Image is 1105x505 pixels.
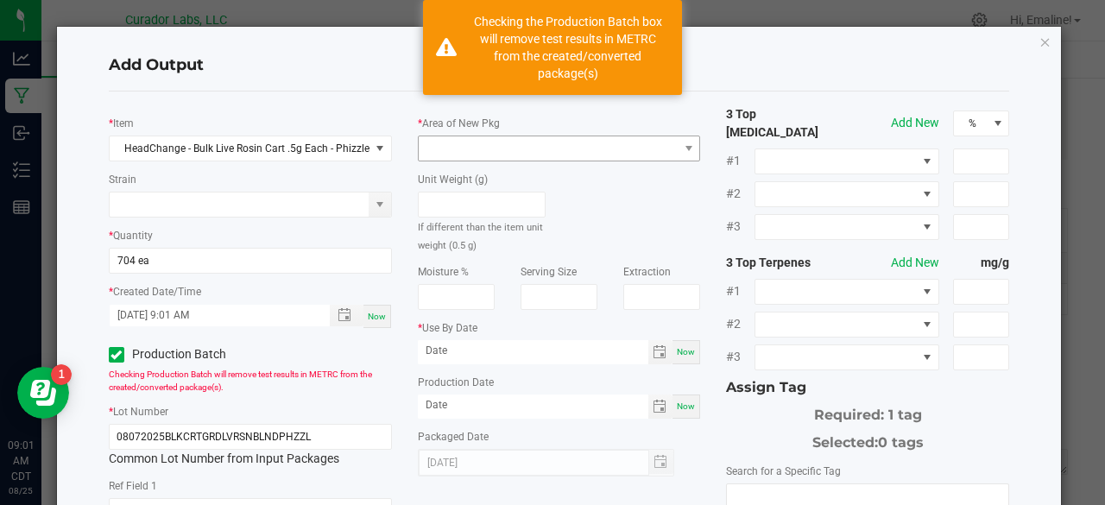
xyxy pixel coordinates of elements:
label: Production Date [418,375,494,390]
button: Add New [891,114,939,132]
input: Date [418,340,648,362]
span: Checking Production Batch will remove test results in METRC from the created/converted package(s). [109,369,372,392]
label: Created Date/Time [113,284,201,300]
span: Toggle calendar [648,395,673,419]
strong: mg/g [953,254,1010,272]
label: Serving Size [521,264,577,280]
span: % [954,111,988,136]
span: #2 [726,315,755,333]
div: Common Lot Number from Input Packages [109,424,392,468]
label: Production Batch [109,345,237,363]
span: #1 [726,282,755,300]
label: Unit Weight (g) [418,172,488,187]
label: Ref Field 1 [109,478,157,494]
label: Extraction [623,264,671,280]
label: Quantity [113,228,153,243]
span: Now [677,347,695,357]
span: 0 tags [878,434,924,451]
iframe: Resource center [17,367,69,419]
label: Use By Date [418,320,477,336]
span: Now [677,401,695,411]
input: Created Datetime [110,305,312,326]
strong: 3 Top Terpenes [726,254,839,272]
label: Search for a Specific Tag [726,464,841,479]
label: Moisture % [418,264,469,280]
h4: Add Output [109,54,1010,77]
span: HeadChange - Bulk Live Rosin Cart .5g Each - Phizzle [110,136,369,161]
iframe: Resource center unread badge [51,364,72,385]
label: Lot Number [113,404,168,420]
button: Add New [891,254,939,272]
strong: 3 Top [MEDICAL_DATA] [726,105,839,142]
div: Checking the Production Batch box will remove test results in METRC from the created/converted pa... [466,13,669,82]
span: #2 [726,185,755,203]
span: NO DATA FOUND [755,279,938,305]
div: Selected: [726,426,1009,453]
div: Required: 1 tag [726,398,1009,426]
span: NO DATA FOUND [755,312,938,338]
span: Toggle popup [330,305,363,326]
span: #3 [726,218,755,236]
small: If different than the item unit weight (0.5 g) [418,222,543,251]
span: Now [368,312,386,321]
div: Assign Tag [726,377,1009,398]
label: Item [113,116,134,131]
span: #1 [726,152,755,170]
label: Packaged Date [418,429,489,445]
span: #3 [726,348,755,366]
label: Strain [109,172,136,187]
span: NO DATA FOUND [755,344,938,370]
span: Toggle calendar [648,340,673,364]
input: Date [418,395,648,416]
label: Area of New Pkg [422,116,500,131]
